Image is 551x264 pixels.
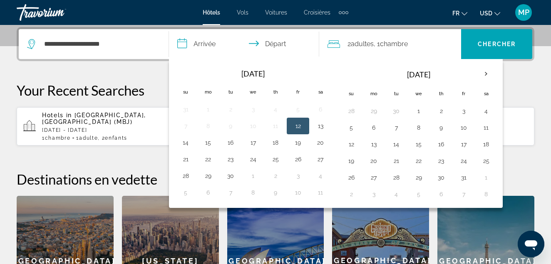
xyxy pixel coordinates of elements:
[345,172,358,183] button: Day 26
[367,138,380,150] button: Day 13
[291,170,305,182] button: Day 3
[269,170,282,182] button: Day 2
[265,9,287,16] a: Voitures
[179,104,192,115] button: Day 31
[269,104,282,115] button: Day 4
[314,170,327,182] button: Day 4
[269,120,282,132] button: Day 11
[457,172,470,183] button: Day 31
[17,82,534,99] p: Your Recent Searches
[345,138,358,150] button: Day 12
[224,120,237,132] button: Day 9
[390,155,403,167] button: Day 21
[390,122,403,133] button: Day 7
[367,155,380,167] button: Day 20
[291,187,305,198] button: Day 10
[105,135,127,141] span: Enfants
[412,138,425,150] button: Day 15
[367,188,380,200] button: Day 3
[291,153,305,165] button: Day 26
[19,29,532,59] div: Search widget
[434,188,448,200] button: Day 6
[412,105,425,117] button: Day 1
[246,137,260,148] button: Day 17
[314,120,327,132] button: Day 13
[17,171,534,188] h2: Destinations en vedette
[345,155,358,167] button: Day 19
[17,107,184,146] button: Hotels in [GEOGRAPHIC_DATA], [GEOGRAPHIC_DATA] (MBJ)[DATE] - [DATE]1Chambre1Adulte, 2Enfants
[319,29,461,59] button: Travelers: 2 adults, 0 children
[347,38,374,50] span: 2
[390,172,403,183] button: Day 28
[203,9,220,16] a: Hôtels
[412,172,425,183] button: Day 29
[345,122,358,133] button: Day 5
[351,40,374,48] span: Adultes
[269,187,282,198] button: Day 9
[412,122,425,133] button: Day 8
[246,104,260,115] button: Day 3
[42,135,70,141] span: 1
[457,105,470,117] button: Day 3
[479,122,493,133] button: Day 11
[224,170,237,182] button: Day 30
[42,112,146,125] span: [GEOGRAPHIC_DATA], [GEOGRAPHIC_DATA] (MBJ)
[380,40,408,48] span: Chambre
[412,188,425,200] button: Day 5
[390,188,403,200] button: Day 4
[374,38,408,50] span: , 1
[237,9,248,16] span: Vols
[345,188,358,200] button: Day 2
[457,188,470,200] button: Day 7
[478,41,516,47] span: Chercher
[224,104,237,115] button: Day 2
[362,64,475,84] th: [DATE]
[339,6,348,19] button: Extra navigation items
[518,8,529,17] span: MP
[434,155,448,167] button: Day 23
[345,105,358,117] button: Day 28
[246,153,260,165] button: Day 24
[42,127,177,133] p: [DATE] - [DATE]
[17,2,100,23] a: Travorium
[246,170,260,182] button: Day 1
[390,138,403,150] button: Day 14
[457,138,470,150] button: Day 17
[513,4,534,21] button: User Menu
[201,153,215,165] button: Day 22
[291,104,305,115] button: Day 5
[479,105,493,117] button: Day 4
[269,137,282,148] button: Day 18
[314,153,327,165] button: Day 27
[434,122,448,133] button: Day 9
[201,104,215,115] button: Day 1
[479,138,493,150] button: Day 18
[45,135,71,141] span: Chambre
[246,120,260,132] button: Day 10
[201,187,215,198] button: Day 6
[197,64,309,83] th: [DATE]
[480,7,500,19] button: Change currency
[434,138,448,150] button: Day 16
[367,122,380,133] button: Day 6
[291,137,305,148] button: Day 19
[518,231,544,257] iframe: Bouton de lancement de la fenêtre de messagerie
[179,187,192,198] button: Day 5
[434,105,448,117] button: Day 2
[179,170,192,182] button: Day 28
[224,137,237,148] button: Day 16
[457,155,470,167] button: Day 24
[201,137,215,148] button: Day 15
[224,187,237,198] button: Day 7
[452,7,467,19] button: Change language
[304,9,330,16] a: Croisières
[179,120,192,132] button: Day 7
[390,105,403,117] button: Day 30
[169,29,319,59] button: Check in and out dates
[479,172,493,183] button: Day 1
[314,104,327,115] button: Day 6
[461,29,532,59] button: Chercher
[314,187,327,198] button: Day 11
